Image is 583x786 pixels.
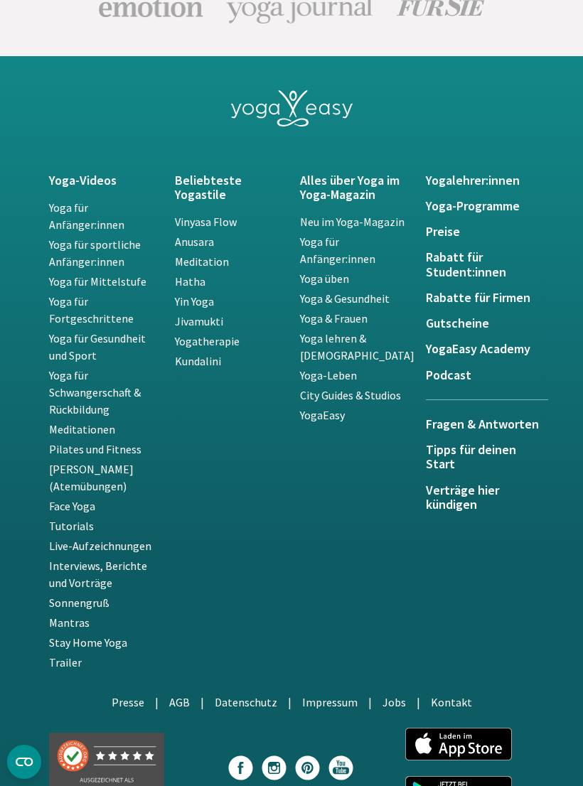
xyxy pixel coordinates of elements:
li: | [200,694,204,711]
a: Jivamukti [175,314,223,328]
a: Yoga für Anfänger:innen [49,200,124,232]
a: Mantras [49,615,90,630]
a: Yoga-Videos [49,173,158,188]
a: Tipps für deinen Start [426,443,535,472]
a: Sonnengruß [49,596,109,610]
a: Alles über Yoga im Yoga-Magazin [300,173,409,203]
a: Kundalini [175,354,221,368]
a: Jobs [383,695,406,709]
a: Datenschutz [215,695,277,709]
a: Yoga für Schwangerschaft & Rückbildung [49,368,141,416]
a: Yogatherapie [175,334,240,348]
a: Trailer [49,655,82,669]
a: Yoga & Frauen [300,311,368,325]
a: AGB [169,695,190,709]
a: Rabatte für Firmen [426,291,535,305]
a: Meditation [175,254,229,269]
a: Meditationen [49,422,115,436]
a: Pilates und Fitness [49,442,141,456]
a: Podcast [426,368,535,382]
a: City Guides & Studios [300,388,401,402]
a: Anusara [175,235,214,249]
li: | [155,694,159,711]
li: | [288,694,291,711]
a: Yoga-Programme [426,199,535,213]
a: Stay Home Yoga [49,635,127,650]
h5: Fragen & Antworten [426,417,548,431]
a: Kontakt [431,695,472,709]
li: | [368,694,372,711]
a: Yoga für Gesundheit und Sport [49,331,146,362]
a: Yoga üben [300,271,349,286]
a: Yoga für Mittelstufe [49,274,146,289]
a: Yoga & Gesundheit [300,291,390,306]
a: Yin Yoga [175,294,214,308]
a: Live-Aufzeichnungen [49,539,151,553]
a: Fragen & Antworten [426,399,548,443]
a: Yoga für Fortgeschrittene [49,294,134,325]
a: Face Yoga [49,499,95,513]
a: Impressum [302,695,358,709]
a: Preise [426,225,535,239]
a: Beliebteste Yogastile [175,173,284,203]
a: [PERSON_NAME] (Atemübungen) [49,462,134,493]
a: Yoga für Anfänger:innen [300,235,375,266]
a: Yoga lehren & [DEMOGRAPHIC_DATA] [300,331,414,362]
a: Gutscheine [426,316,535,330]
a: Hatha [175,274,205,289]
a: Vinyasa Flow [175,215,237,229]
a: YogaEasy [300,408,345,422]
button: CMP-Widget öffnen [7,745,41,779]
a: Interviews, Berichte und Vorträge [49,559,147,590]
a: Yoga für sportliche Anfänger:innen [49,237,141,269]
a: Verträge hier kündigen [426,483,535,512]
a: Yoga-Leben [300,368,357,382]
li: | [417,694,420,711]
a: Neu im Yoga-Magazin [300,215,405,229]
a: Presse [112,695,144,709]
a: Rabatt für Student:innen [426,250,535,279]
img: app_appstore_de.png [405,728,512,760]
a: Yogalehrer:innen [426,173,535,188]
a: YogaEasy Academy [426,342,535,356]
a: Tutorials [49,519,94,533]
